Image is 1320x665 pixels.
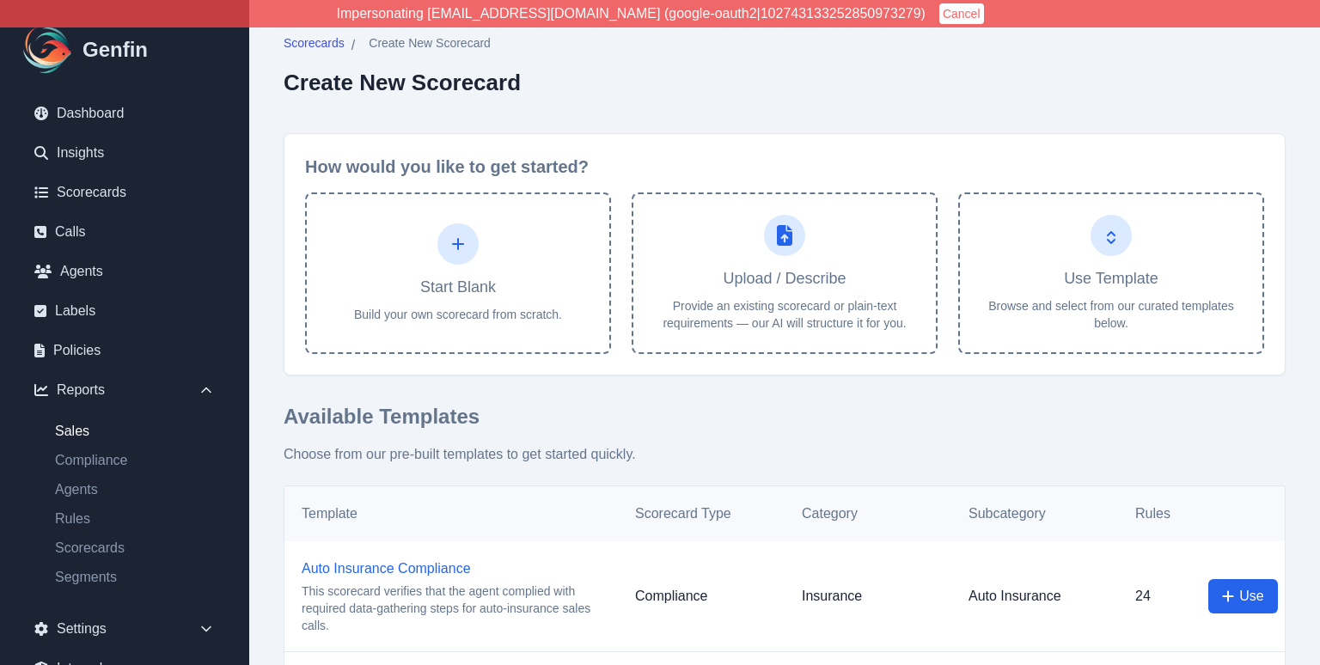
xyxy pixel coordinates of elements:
[41,450,229,471] a: Compliance
[21,175,229,210] a: Scorecards
[302,583,601,634] p: This scorecard verifies that the agent complied with required data-gathering steps for auto-insur...
[41,479,229,500] a: Agents
[21,373,229,407] div: Reports
[21,294,229,328] a: Labels
[969,503,1101,524] h5: Subcategory
[302,503,601,524] h5: Template
[305,192,611,354] button: Start BlankBuild your own scorecard from scratch.
[284,403,1286,430] h2: Available Templates
[284,444,1286,465] p: Choose from our pre-built templates to get started quickly.
[1064,266,1158,290] h4: Use Template
[354,306,562,323] p: Build your own scorecard from scratch.
[21,215,229,249] a: Calls
[723,266,846,290] h4: Upload / Describe
[21,96,229,131] a: Dashboard
[41,567,229,588] a: Segments
[284,34,345,56] a: Scorecards
[1208,579,1277,613] button: Use
[420,275,496,299] h4: Start Blank
[41,538,229,558] a: Scorecards
[635,586,707,607] p: Compliance
[1135,503,1184,524] h5: Rules
[21,254,229,289] a: Agents
[21,22,76,77] img: Logo
[981,297,1242,332] p: Browse and select from our curated templates below.
[21,136,229,170] a: Insights
[802,586,862,607] p: Insurance
[41,509,229,529] a: Rules
[802,503,934,524] h5: Category
[939,3,984,24] button: Cancel
[369,34,491,52] span: Create New Scorecard
[302,561,471,576] a: Auto Insurance Compliance
[21,612,229,646] div: Settings
[21,333,229,368] a: Policies
[969,586,1061,607] p: Auto Insurance
[635,503,767,524] h5: Scorecard Type
[351,35,355,56] span: /
[284,70,521,95] h2: Create New Scorecard
[41,421,229,442] a: Sales
[654,297,915,332] p: Provide an existing scorecard or plain-text requirements — our AI will structure it for you.
[284,34,345,52] span: Scorecards
[632,192,938,354] a: Upload / DescribeProvide an existing scorecard or plain-text requirements — our AI will structure...
[305,155,1264,179] h3: How would you like to get started?
[958,192,1264,354] button: Use TemplateBrowse and select from our curated templates below.
[82,36,148,64] h1: Genfin
[1135,586,1151,607] p: 24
